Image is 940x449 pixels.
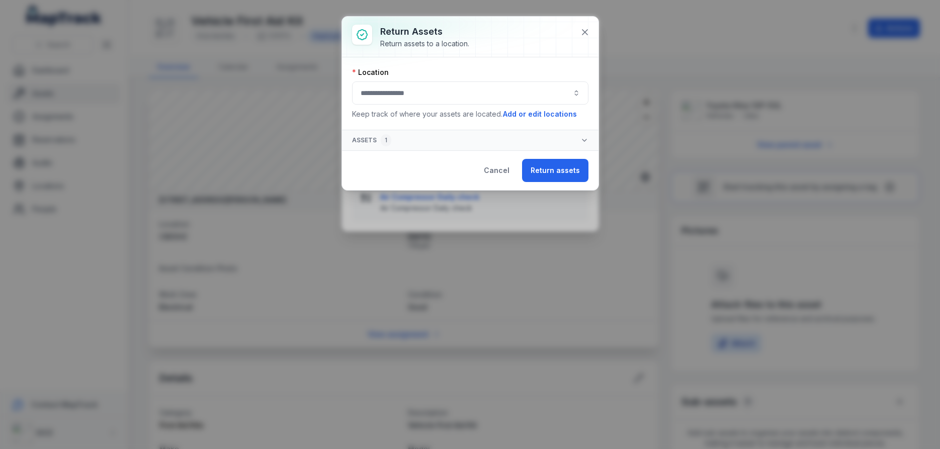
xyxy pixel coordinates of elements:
span: Assets [352,134,391,146]
p: Keep track of where your assets are located. [352,109,588,120]
button: Return assets [522,159,588,182]
div: 1 [381,134,391,146]
h3: Return assets [380,25,469,39]
button: Assets1 [342,130,599,150]
label: Location [352,67,389,77]
div: Return assets to a location. [380,39,469,49]
button: Add or edit locations [502,109,577,120]
button: Cancel [475,159,518,182]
